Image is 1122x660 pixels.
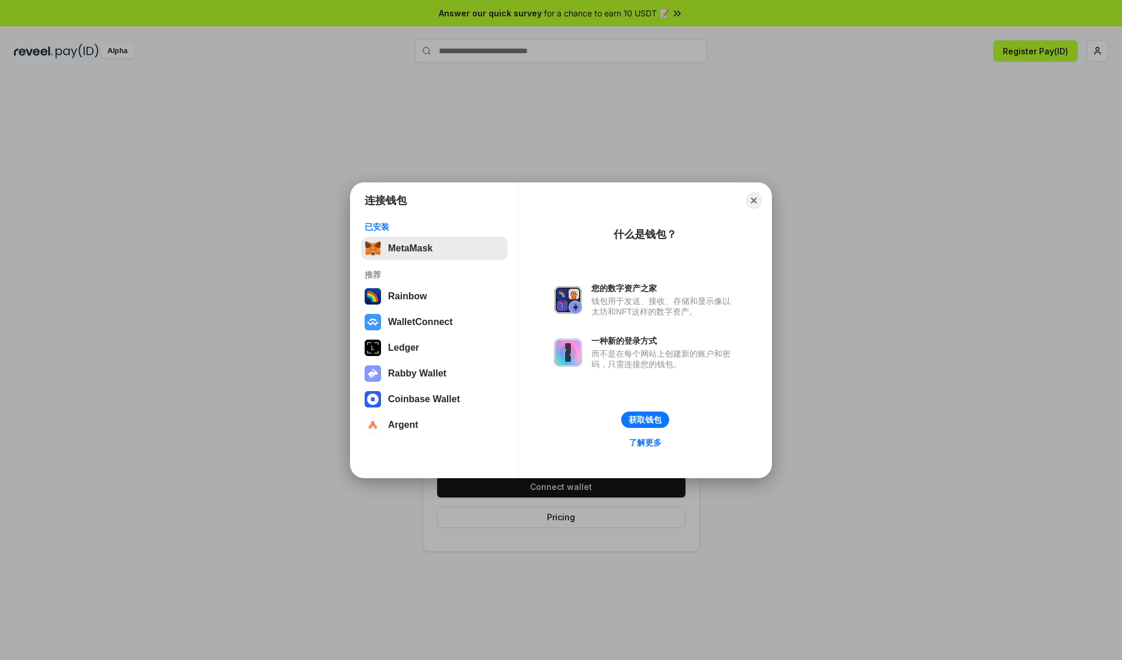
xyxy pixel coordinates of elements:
[591,336,736,346] div: 一种新的登录方式
[361,237,508,260] button: MetaMask
[361,310,508,334] button: WalletConnect
[365,340,381,356] img: svg+xml,%3Csvg%20xmlns%3D%22http%3A%2F%2Fwww.w3.org%2F2000%2Fsvg%22%20width%3D%2228%22%20height%3...
[388,368,446,379] div: Rabby Wallet
[621,412,669,428] button: 获取钱包
[388,317,453,327] div: WalletConnect
[591,296,736,317] div: 钱包用于发送、接收、存储和显示像以太坊和NFT这样的数字资产。
[591,348,736,369] div: 而不是在每个网站上创建新的账户和密码，只需连接您的钱包。
[629,414,662,425] div: 获取钱包
[388,394,460,405] div: Coinbase Wallet
[388,243,432,254] div: MetaMask
[361,336,508,360] button: Ledger
[629,437,662,448] div: 了解更多
[554,338,582,367] img: svg+xml,%3Csvg%20xmlns%3D%22http%3A%2F%2Fwww.w3.org%2F2000%2Fsvg%22%20fill%3D%22none%22%20viewBox...
[361,388,508,411] button: Coinbase Wallet
[746,192,762,209] button: Close
[614,227,677,241] div: 什么是钱包？
[361,362,508,385] button: Rabby Wallet
[365,193,407,208] h1: 连接钱包
[622,435,669,450] a: 了解更多
[365,314,381,330] img: svg+xml,%3Csvg%20width%3D%2228%22%20height%3D%2228%22%20viewBox%3D%220%200%2028%2028%22%20fill%3D...
[365,288,381,305] img: svg+xml,%3Csvg%20width%3D%22120%22%20height%3D%22120%22%20viewBox%3D%220%200%20120%20120%22%20fil...
[365,240,381,257] img: svg+xml,%3Csvg%20fill%3D%22none%22%20height%3D%2233%22%20viewBox%3D%220%200%2035%2033%22%20width%...
[361,413,508,437] button: Argent
[388,291,427,302] div: Rainbow
[365,269,504,280] div: 推荐
[365,222,504,232] div: 已安装
[554,286,582,314] img: svg+xml,%3Csvg%20xmlns%3D%22http%3A%2F%2Fwww.w3.org%2F2000%2Fsvg%22%20fill%3D%22none%22%20viewBox...
[365,391,381,407] img: svg+xml,%3Csvg%20width%3D%2228%22%20height%3D%2228%22%20viewBox%3D%220%200%2028%2028%22%20fill%3D...
[388,420,418,430] div: Argent
[388,343,419,353] div: Ledger
[365,417,381,433] img: svg+xml,%3Csvg%20width%3D%2228%22%20height%3D%2228%22%20viewBox%3D%220%200%2028%2028%22%20fill%3D...
[365,365,381,382] img: svg+xml,%3Csvg%20xmlns%3D%22http%3A%2F%2Fwww.w3.org%2F2000%2Fsvg%22%20fill%3D%22none%22%20viewBox...
[361,285,508,308] button: Rainbow
[591,283,736,293] div: 您的数字资产之家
